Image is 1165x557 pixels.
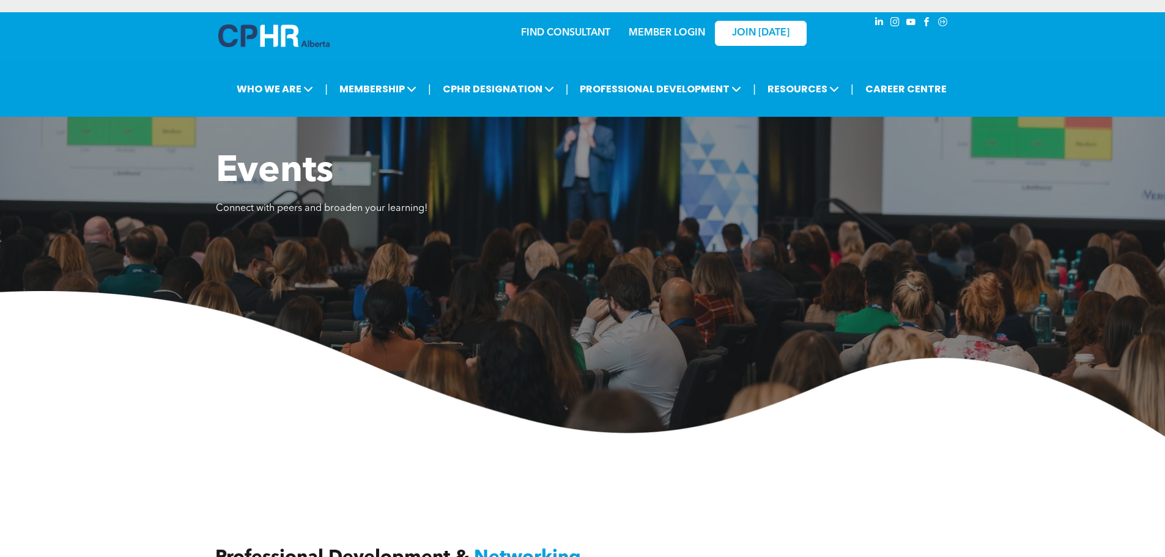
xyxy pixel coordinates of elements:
[889,15,902,32] a: instagram
[566,76,569,101] li: |
[753,76,756,101] li: |
[336,78,420,100] span: MEMBERSHIP
[576,78,745,100] span: PROFESSIONAL DEVELOPMENT
[851,76,854,101] li: |
[216,153,333,190] span: Events
[936,15,950,32] a: Social network
[233,78,317,100] span: WHO WE ARE
[904,15,918,32] a: youtube
[862,78,950,100] a: CAREER CENTRE
[521,28,610,38] a: FIND CONSULTANT
[439,78,558,100] span: CPHR DESIGNATION
[325,76,328,101] li: |
[428,76,431,101] li: |
[873,15,886,32] a: linkedin
[732,28,790,39] span: JOIN [DATE]
[764,78,843,100] span: RESOURCES
[629,28,705,38] a: MEMBER LOGIN
[920,15,934,32] a: facebook
[216,204,427,213] span: Connect with peers and broaden your learning!
[218,24,330,47] img: A blue and white logo for cp alberta
[715,21,807,46] a: JOIN [DATE]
